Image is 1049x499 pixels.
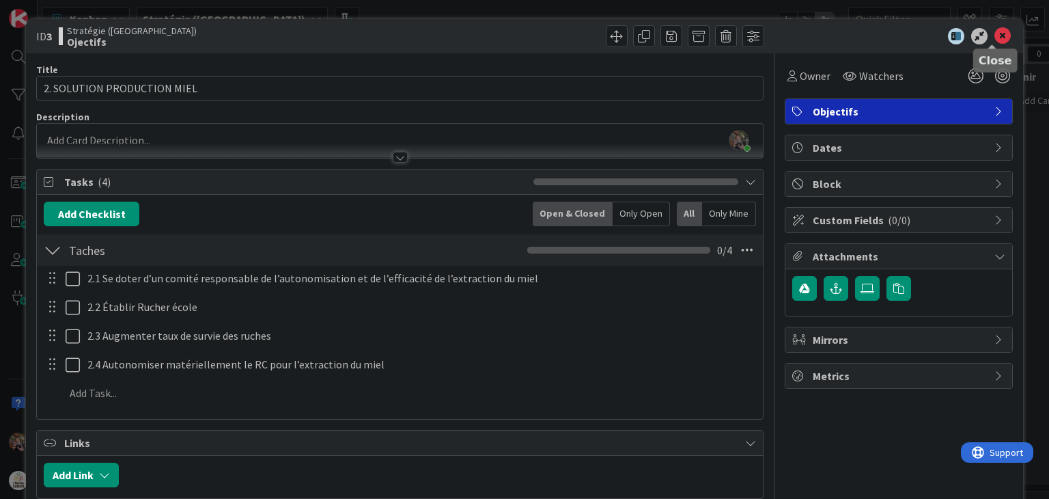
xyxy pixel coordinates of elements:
div: Open & Closed [533,202,613,226]
div: Only Mine [702,202,756,226]
span: ( 4 ) [98,175,111,189]
span: Objectifs [813,103,988,120]
label: Title [36,64,58,76]
p: 2.1 Se doter d’un comité responsable de l’autonomisation et de l’efficacité de l’extraction du miel [87,271,753,286]
span: Description [36,111,89,123]
input: Add Checklist... [64,238,372,262]
span: Watchers [859,68,904,84]
button: Add Link [44,463,119,487]
button: Add Checklist [44,202,139,226]
span: ID [36,28,52,44]
p: 2.4 Autonomiser matériellement le RC pour l’extraction du miel [87,357,753,373]
span: ( 0/0 ) [888,213,910,227]
b: 3 [46,29,52,43]
p: 2.3 Augmenter taux de survie des ruches [87,328,753,344]
span: Links [64,435,738,451]
span: Tasks [64,174,526,190]
div: All [677,202,702,226]
span: Stratégie ([GEOGRAPHIC_DATA]) [67,25,197,36]
h5: Close [979,54,1012,67]
span: Mirrors [813,332,988,348]
span: Custom Fields [813,212,988,228]
img: 3gyEkSHWpzr9i62fm6fSbx1Wi2t9eUJW.jpeg [729,131,749,150]
b: Ojectifs [67,36,197,47]
span: 0 / 4 [717,242,732,258]
p: 2.2 Établir Rucher école [87,299,753,315]
span: Support [29,2,62,18]
span: Owner [800,68,830,84]
div: Only Open [613,202,670,226]
span: Attachments [813,248,988,265]
span: Dates [813,139,988,156]
span: Metrics [813,368,988,384]
input: type card name here... [36,76,763,100]
span: Block [813,176,988,192]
